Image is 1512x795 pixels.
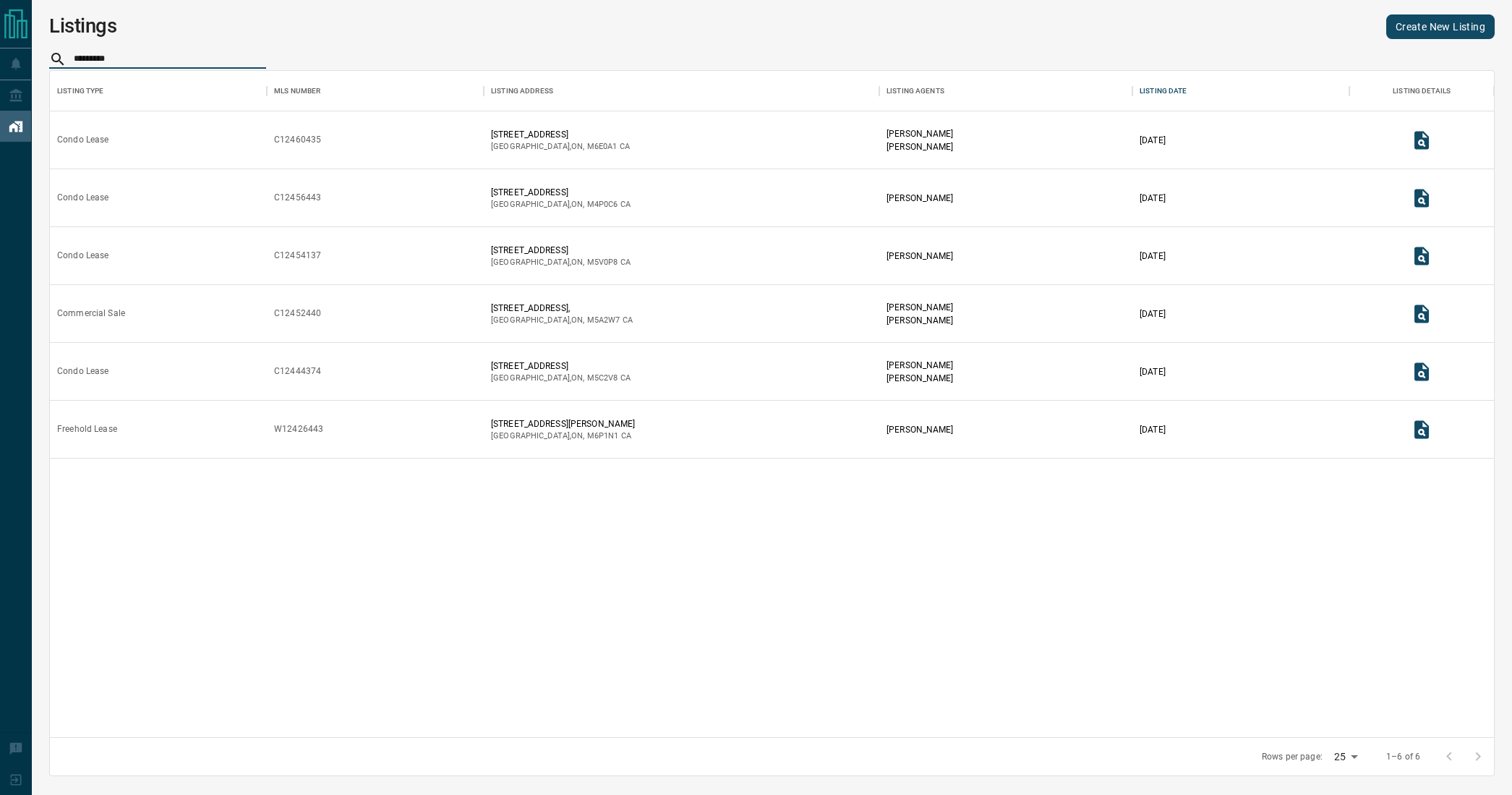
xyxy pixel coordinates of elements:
[1407,242,1436,271] button: View Listing Details
[57,192,108,204] div: Condo Lease
[491,315,633,326] p: [GEOGRAPHIC_DATA] , ON , CA
[1328,747,1363,768] div: 25
[274,423,323,435] div: W12426443
[274,250,321,262] div: C12454137
[1140,423,1166,436] p: [DATE]
[491,430,635,442] p: [GEOGRAPHIC_DATA] , ON , CA
[1407,357,1436,386] button: View Listing Details
[50,71,267,111] div: Listing Type
[1140,307,1166,320] p: [DATE]
[1140,250,1166,263] p: [DATE]
[491,417,635,430] p: [STREET_ADDRESS][PERSON_NAME]
[1393,71,1451,111] div: Listing Details
[57,134,108,146] div: Condo Lease
[274,365,321,378] div: C12444374
[887,314,953,327] p: [PERSON_NAME]
[57,307,125,320] div: Commercial Sale
[274,71,320,111] div: MLS Number
[57,423,117,435] div: Freehold Lease
[587,373,618,383] span: m5c2v8
[587,431,619,441] span: m6p1n1
[587,142,618,151] span: m6e0a1
[887,250,953,263] p: [PERSON_NAME]
[57,71,104,111] div: Listing Type
[1140,134,1166,147] p: [DATE]
[274,134,321,146] div: C12460435
[491,360,631,373] p: [STREET_ADDRESS]
[887,140,953,153] p: [PERSON_NAME]
[879,71,1132,111] div: Listing Agents
[887,423,953,436] p: [PERSON_NAME]
[267,71,484,111] div: MLS Number
[491,257,631,268] p: [GEOGRAPHIC_DATA] , ON , CA
[484,71,879,111] div: Listing Address
[587,200,618,209] span: m4p0c6
[57,365,108,378] div: Condo Lease
[1140,192,1166,205] p: [DATE]
[1407,415,1436,444] button: View Listing Details
[491,71,553,111] div: Listing Address
[887,372,953,385] p: [PERSON_NAME]
[587,315,620,325] span: m5a2w7
[1407,299,1436,328] button: View Listing Details
[887,301,953,314] p: [PERSON_NAME]
[57,250,108,262] div: Condo Lease
[1407,184,1436,213] button: View Listing Details
[1407,126,1436,155] button: View Listing Details
[491,373,631,384] p: [GEOGRAPHIC_DATA] , ON , CA
[491,244,631,257] p: [STREET_ADDRESS]
[1262,751,1323,763] p: Rows per page:
[491,186,631,199] p: [STREET_ADDRESS]
[1132,71,1349,111] div: Listing Date
[274,307,321,320] div: C12452440
[491,141,630,153] p: [GEOGRAPHIC_DATA] , ON , CA
[1140,365,1166,378] p: [DATE]
[274,192,321,204] div: C12456443
[1386,14,1495,39] a: Create New Listing
[491,199,631,211] p: [GEOGRAPHIC_DATA] , ON , CA
[887,359,953,372] p: [PERSON_NAME]
[1386,751,1420,763] p: 1–6 of 6
[49,14,117,38] h1: Listings
[1349,71,1494,111] div: Listing Details
[491,128,630,141] p: [STREET_ADDRESS]
[1140,71,1187,111] div: Listing Date
[887,71,944,111] div: Listing Agents
[587,258,618,267] span: m5v0p8
[491,302,633,315] p: [STREET_ADDRESS],
[887,127,953,140] p: [PERSON_NAME]
[887,192,953,205] p: [PERSON_NAME]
